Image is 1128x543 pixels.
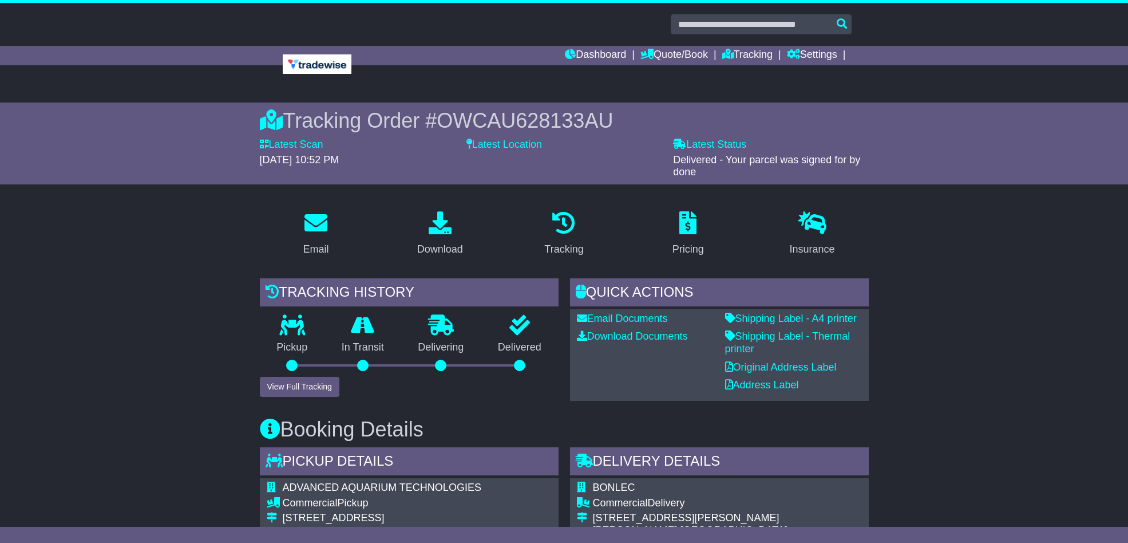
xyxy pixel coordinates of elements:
[577,313,668,324] a: Email Documents
[283,512,503,525] div: [STREET_ADDRESS]
[565,46,626,65] a: Dashboard
[790,242,835,257] div: Insurance
[725,379,799,391] a: Address Label
[593,497,852,510] div: Delivery
[570,447,869,478] div: Delivery Details
[673,154,860,178] span: Delivered - Your parcel was signed for by done
[303,242,328,257] div: Email
[260,108,869,133] div: Tracking Order #
[570,278,869,309] div: Quick Actions
[401,341,481,354] p: Delivering
[544,242,583,257] div: Tracking
[672,242,704,257] div: Pricing
[725,313,857,324] a: Shipping Label - A4 printer
[260,377,339,397] button: View Full Tracking
[417,242,463,257] div: Download
[593,497,648,509] span: Commercial
[577,330,688,342] a: Download Documents
[722,46,773,65] a: Tracking
[260,341,325,354] p: Pickup
[481,341,559,354] p: Delivered
[593,525,852,537] div: [PERSON_NAME],[GEOGRAPHIC_DATA]
[283,497,503,510] div: Pickup
[260,154,339,166] span: [DATE] 10:52 PM
[640,46,708,65] a: Quote/Book
[260,418,869,441] h3: Booking Details
[537,207,591,261] a: Tracking
[782,207,842,261] a: Insurance
[260,447,559,478] div: Pickup Details
[665,207,711,261] a: Pricing
[725,330,850,355] a: Shipping Label - Thermal printer
[410,207,470,261] a: Download
[673,139,746,151] label: Latest Status
[593,482,635,493] span: BONLEC
[437,109,613,132] span: OWCAU628133AU
[324,341,401,354] p: In Transit
[295,207,336,261] a: Email
[466,139,542,151] label: Latest Location
[725,361,837,373] a: Original Address Label
[260,139,323,151] label: Latest Scan
[283,482,481,493] span: ADVANCED AQUARIUM TECHNOLOGIES
[593,512,852,525] div: [STREET_ADDRESS][PERSON_NAME]
[787,46,837,65] a: Settings
[283,497,338,509] span: Commercial
[260,278,559,309] div: Tracking history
